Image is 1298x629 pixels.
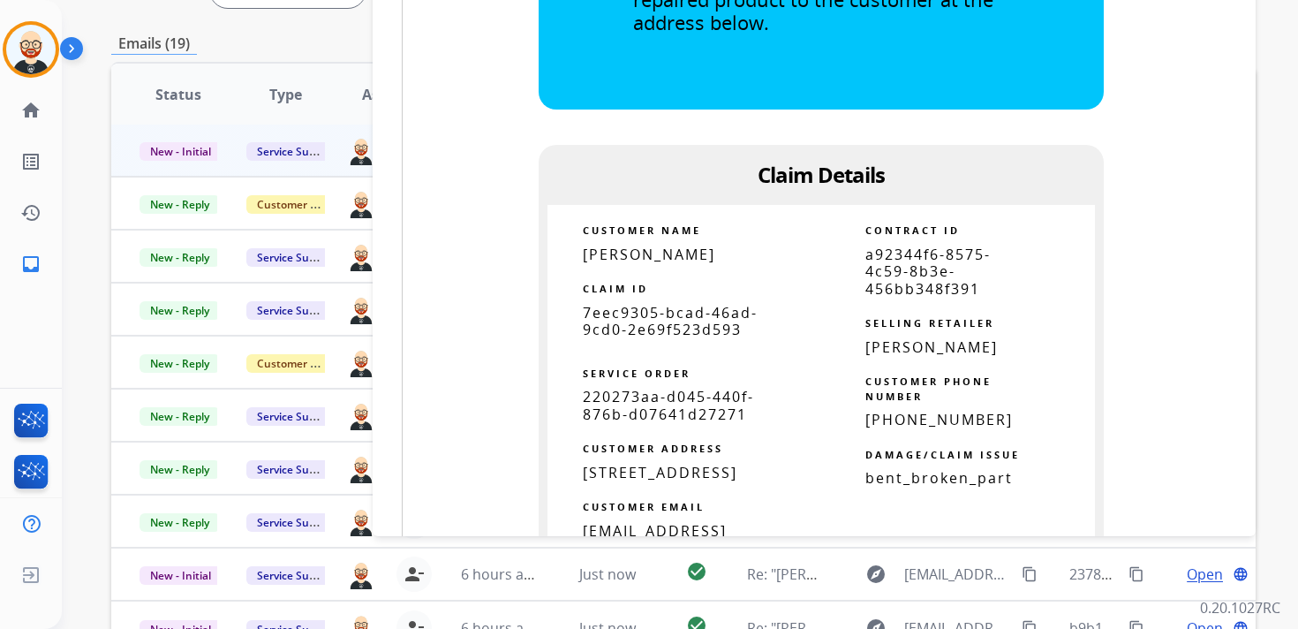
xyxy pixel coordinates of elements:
[583,367,691,380] strong: SERVICE ORDER
[246,195,361,214] span: Customer Support
[347,506,375,536] img: agent-avatar
[865,245,991,298] span: a92344f6-8575-4c59-8b3e-456bb348f391
[583,521,727,557] a: [EMAIL_ADDRESS][DOMAIN_NAME]
[865,224,960,237] strong: CONTRACT ID
[1128,566,1144,582] mat-icon: content_copy
[140,142,222,161] span: New - Initial
[140,407,220,426] span: New - Reply
[140,195,220,214] span: New - Reply
[583,442,723,455] strong: CUSTOMER ADDRESS
[246,460,347,479] span: Service Support
[269,84,302,105] span: Type
[347,400,375,430] img: agent-avatar
[347,294,375,324] img: agent-avatar
[111,33,197,55] p: Emails (19)
[246,354,361,373] span: Customer Support
[579,565,636,584] span: Just now
[246,301,347,320] span: Service Support
[583,245,715,264] span: [PERSON_NAME]
[865,410,1013,429] span: [PHONE_NUMBER]
[865,375,992,403] strong: CUSTOMER PHONE NUMBER
[347,241,375,271] img: agent-avatar
[347,453,375,483] img: agent-avatar
[865,448,1020,461] strong: DAMAGE/CLAIM ISSUE
[362,84,424,105] span: Assignee
[140,301,220,320] span: New - Reply
[20,151,42,172] mat-icon: list_alt
[246,513,347,532] span: Service Support
[140,513,220,532] span: New - Reply
[1233,566,1249,582] mat-icon: language
[865,564,887,585] mat-icon: explore
[758,160,885,189] span: Claim Details
[583,500,705,513] strong: CUSTOMER EMAIL
[1187,564,1223,585] span: Open
[865,316,994,330] strong: SELLING RETAILER
[347,135,375,165] img: agent-avatar
[347,188,375,218] img: agent-avatar
[583,224,701,237] strong: CUSTOMER NAME
[246,566,347,585] span: Service Support
[1200,597,1280,618] p: 0.20.1027RC
[347,347,375,377] img: agent-avatar
[686,561,707,582] mat-icon: check_circle
[904,564,1012,585] span: [EMAIL_ADDRESS][DOMAIN_NAME]
[246,407,347,426] span: Service Support
[140,566,222,585] span: New - Initial
[20,254,42,275] mat-icon: inbox
[461,565,540,584] span: 6 hours ago
[583,387,754,423] span: 220273aa-d045-440f-876b-d07641d27271
[140,248,220,267] span: New - Reply
[140,460,220,479] span: New - Reply
[20,100,42,121] mat-icon: home
[6,25,56,74] img: avatar
[246,248,347,267] span: Service Support
[1022,566,1038,582] mat-icon: content_copy
[140,354,220,373] span: New - Reply
[20,202,42,224] mat-icon: history
[865,337,998,357] span: [PERSON_NAME]
[246,142,347,161] span: Service Support
[583,303,758,339] span: 7eec9305-bcad-46ad-9cd0-2e69f523d593
[404,564,425,585] mat-icon: person_remove
[347,559,375,589] img: agent-avatar
[583,463,737,482] span: [STREET_ADDRESS]
[865,468,1013,488] span: bent_broken_part
[583,282,648,295] strong: CLAIM ID
[155,84,201,105] span: Status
